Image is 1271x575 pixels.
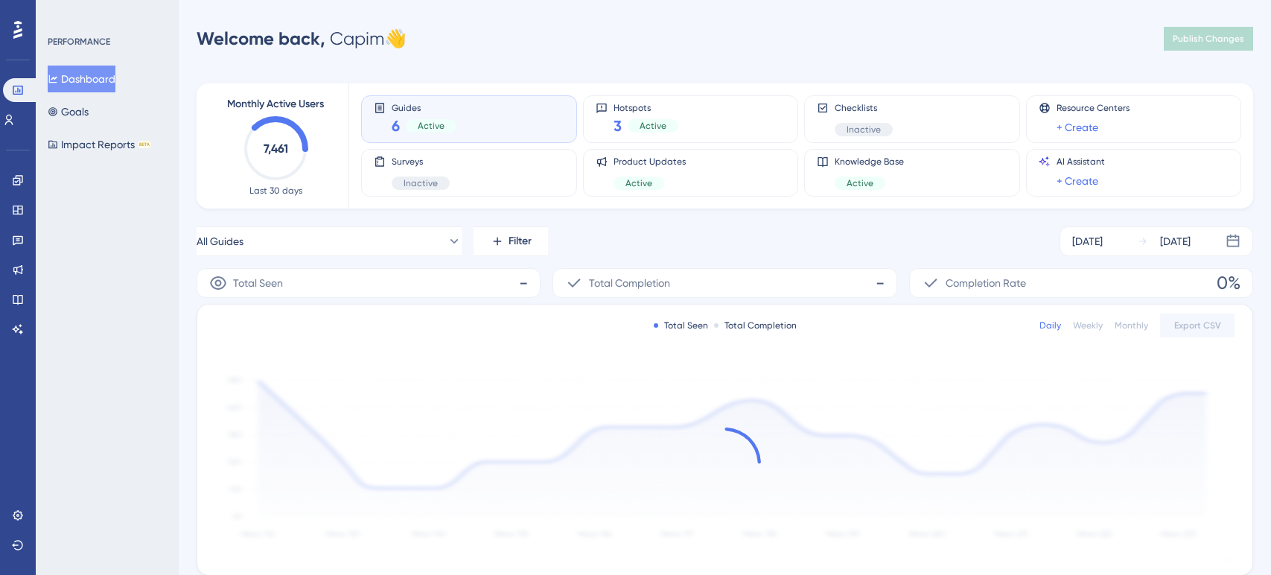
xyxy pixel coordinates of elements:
[1115,320,1148,331] div: Monthly
[509,232,532,250] span: Filter
[1073,320,1103,331] div: Weekly
[197,27,407,51] div: Capim 👋
[614,102,678,112] span: Hotspots
[197,28,325,49] span: Welcome back,
[847,124,881,136] span: Inactive
[249,185,302,197] span: Last 30 days
[876,271,885,295] span: -
[1173,33,1244,45] span: Publish Changes
[946,274,1026,292] span: Completion Rate
[48,66,115,92] button: Dashboard
[1057,102,1130,114] span: Resource Centers
[1164,27,1253,51] button: Publish Changes
[474,226,548,256] button: Filter
[48,36,110,48] div: PERFORMANCE
[264,142,288,156] text: 7,461
[835,102,893,114] span: Checklists
[1160,232,1191,250] div: [DATE]
[392,156,450,168] span: Surveys
[138,141,151,148] div: BETA
[1057,156,1105,168] span: AI Assistant
[1160,314,1235,337] button: Export CSV
[1072,232,1103,250] div: [DATE]
[197,226,462,256] button: All Guides
[1039,320,1061,331] div: Daily
[1174,320,1221,331] span: Export CSV
[589,274,670,292] span: Total Completion
[654,320,708,331] div: Total Seen
[197,232,243,250] span: All Guides
[1057,172,1098,190] a: + Create
[1057,118,1098,136] a: + Create
[847,177,873,189] span: Active
[418,120,445,132] span: Active
[392,102,456,112] span: Guides
[392,115,400,136] span: 6
[519,271,528,295] span: -
[227,95,324,113] span: Monthly Active Users
[404,177,438,189] span: Inactive
[614,115,622,136] span: 3
[614,156,686,168] span: Product Updates
[1217,271,1240,295] span: 0%
[48,131,151,158] button: Impact ReportsBETA
[625,177,652,189] span: Active
[714,320,797,331] div: Total Completion
[233,274,283,292] span: Total Seen
[640,120,666,132] span: Active
[835,156,904,168] span: Knowledge Base
[48,98,89,125] button: Goals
